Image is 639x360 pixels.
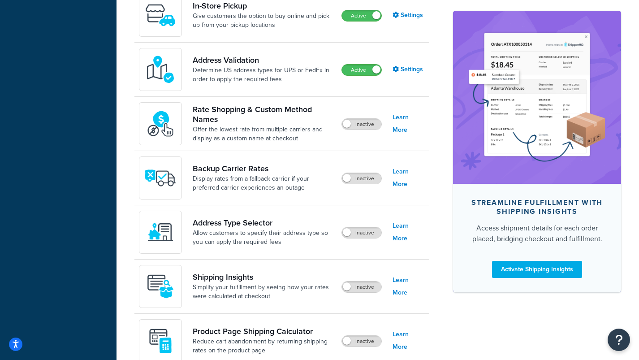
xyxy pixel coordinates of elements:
[393,274,425,299] a: Learn More
[393,63,425,76] a: Settings
[393,111,425,136] a: Learn More
[193,66,334,84] a: Determine US address types for UPS or FedEx in order to apply the required fees
[145,325,176,356] img: +D8d0cXZM7VpdAAAAAElFTkSuQmCC
[467,198,607,216] div: Streamline Fulfillment with Shipping Insights
[393,220,425,245] a: Learn More
[193,12,334,30] a: Give customers the option to buy online and pick up from your pickup locations
[342,119,381,130] label: Inactive
[145,54,176,85] img: kIG8fy0lQAAAABJRU5ErkJggg==
[193,174,334,192] a: Display rates from a fallback carrier if your preferred carrier experiences an outage
[393,9,425,22] a: Settings
[145,217,176,248] img: wNXZ4XiVfOSSwAAAABJRU5ErkJggg==
[193,125,334,143] a: Offer the lowest rate from multiple carriers and display as a custom name at checkout
[492,261,582,278] a: Activate Shipping Insights
[193,229,334,247] a: Allow customers to specify their address type so you can apply the required fees
[467,223,607,244] div: Access shipment details for each order placed, bridging checkout and fulfillment.
[193,272,334,282] a: Shipping Insights
[193,55,334,65] a: Address Validation
[145,271,176,302] img: Acw9rhKYsOEjAAAAAElFTkSuQmCC
[608,329,630,351] button: Open Resource Center
[193,283,334,301] a: Simplify your fulfillment by seeing how your rates were calculated at checkout
[466,24,608,170] img: feature-image-si-e24932ea9b9fcd0ff835db86be1ff8d589347e8876e1638d903ea230a36726be.png
[193,326,334,336] a: Product Page Shipping Calculator
[342,65,381,75] label: Active
[145,108,176,139] img: icon-duo-feat-rate-shopping-ecdd8bed.png
[193,1,334,11] a: In-Store Pickup
[342,282,381,292] label: Inactive
[342,227,381,238] label: Inactive
[193,218,334,228] a: Address Type Selector
[193,104,334,124] a: Rate Shopping & Custom Method Names
[342,10,381,21] label: Active
[393,328,425,353] a: Learn More
[193,164,334,173] a: Backup Carrier Rates
[145,162,176,194] img: icon-duo-feat-backup-carrier-4420b188.png
[193,337,334,355] a: Reduce cart abandonment by returning shipping rates on the product page
[393,165,425,191] a: Learn More
[342,173,381,184] label: Inactive
[342,336,381,347] label: Inactive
